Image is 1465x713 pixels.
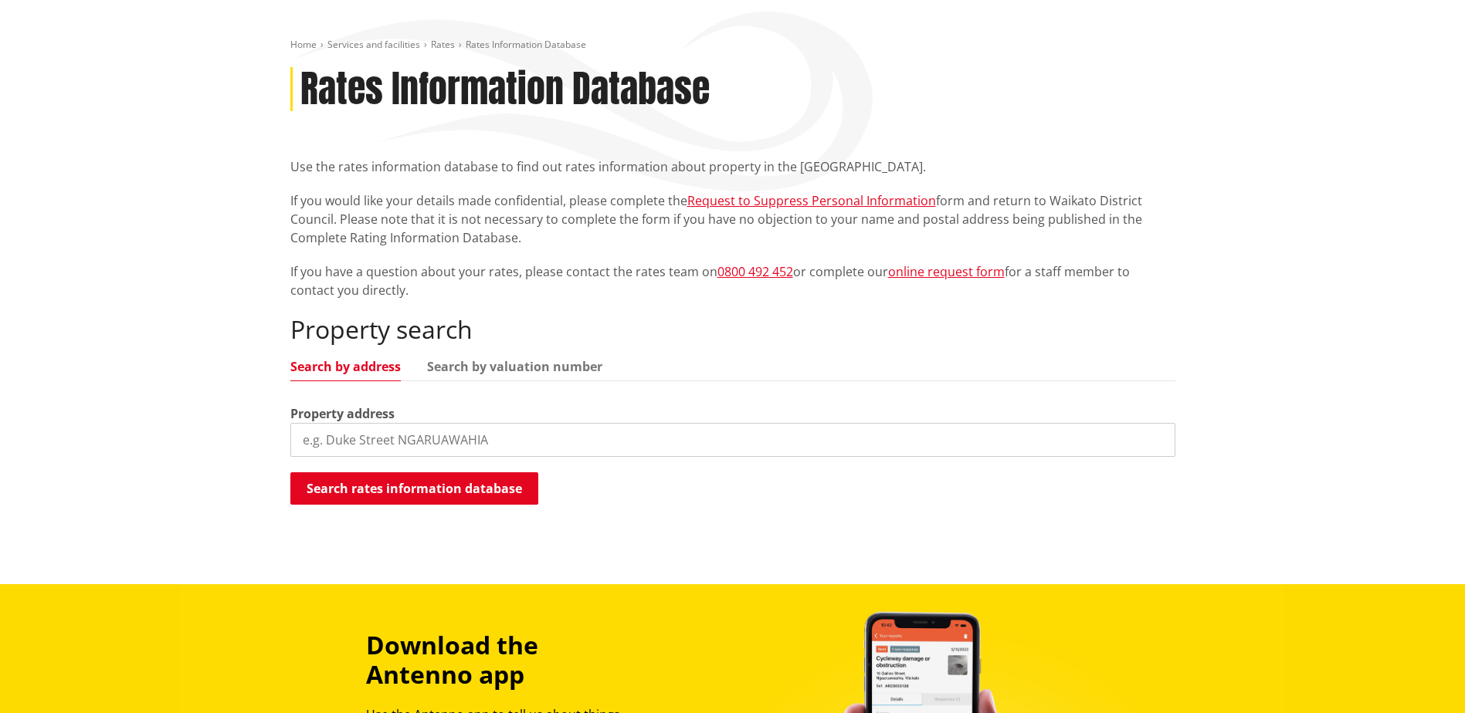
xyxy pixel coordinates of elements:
input: e.g. Duke Street NGARUAWAHIA [290,423,1175,457]
a: Request to Suppress Personal Information [687,192,936,209]
h1: Rates Information Database [300,67,710,112]
h2: Property search [290,315,1175,344]
h3: Download the Antenno app [366,630,646,690]
nav: breadcrumb [290,39,1175,52]
a: 0800 492 452 [717,263,793,280]
iframe: Messenger Launcher [1394,648,1450,704]
p: If you would like your details made confidential, please complete the form and return to Waikato ... [290,191,1175,247]
a: Search by address [290,360,401,373]
a: Services and facilities [327,38,420,51]
span: Rates Information Database [466,38,586,51]
a: Home [290,38,317,51]
a: online request form [888,263,1005,280]
a: Rates [431,38,455,51]
a: Search by valuation number [427,360,602,373]
p: Use the rates information database to find out rates information about property in the [GEOGRAPHI... [290,157,1175,176]
p: If you have a question about your rates, please contact the rates team on or complete our for a s... [290,262,1175,299]
label: Property address [290,404,395,423]
button: Search rates information database [290,472,538,505]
